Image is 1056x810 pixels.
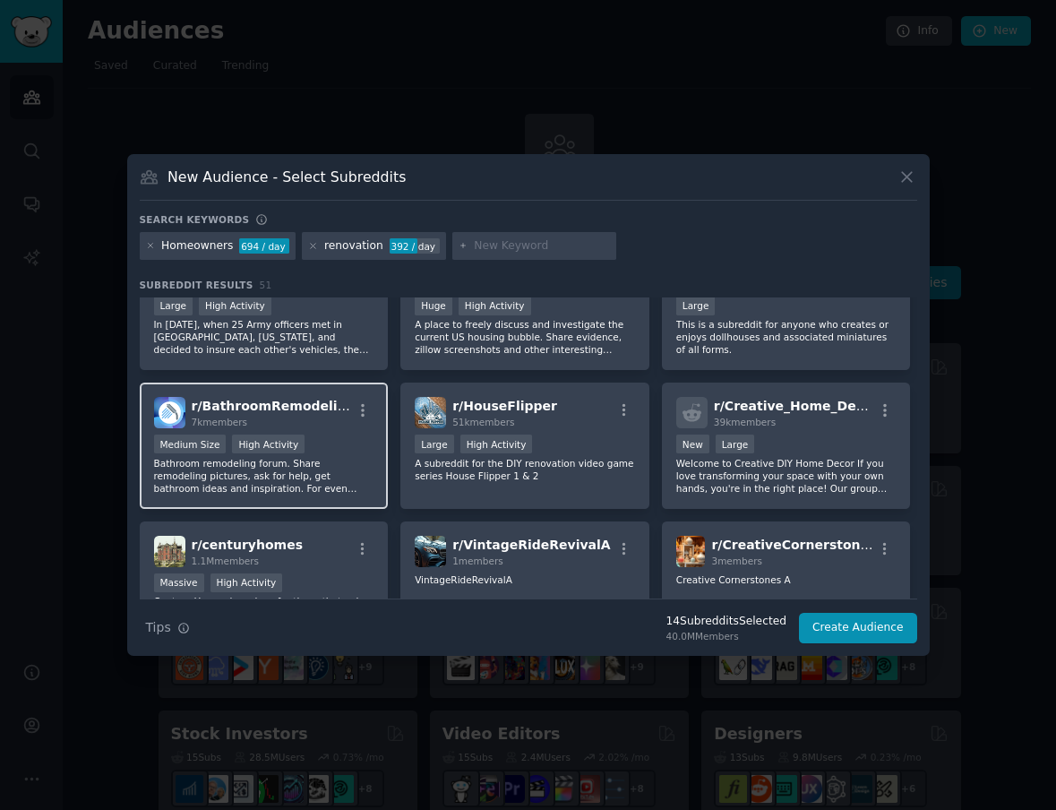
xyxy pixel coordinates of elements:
[140,213,250,226] h3: Search keywords
[154,435,227,453] div: Medium Size
[711,538,886,552] span: r/ CreativeCornerstonesA
[146,618,171,637] span: Tips
[140,279,253,291] span: Subreddit Results
[415,536,446,567] img: VintageRideRevivalA
[799,613,917,643] button: Create Audience
[714,417,776,427] span: 39k members
[192,399,356,413] span: r/ BathroomRemodeling
[210,573,283,592] div: High Activity
[452,538,611,552] span: r/ VintageRideRevivalA
[666,630,786,642] div: 40.0M Members
[676,318,897,356] p: This is a subreddit for anyone who creates or enjoys dollhouses and associated miniatures of all ...
[161,238,233,254] div: Homeowners
[239,238,289,254] div: 694 / day
[676,536,706,567] img: CreativeCornerstonesA
[676,297,716,315] div: Large
[676,457,897,495] p: Welcome to Creative DIY Home Decor If you love transforming your space with your own hands, you'r...
[474,238,610,254] input: New Keyword
[154,573,204,592] div: Massive
[666,614,786,630] div: 14 Subreddit s Selected
[154,297,193,315] div: Large
[452,399,557,413] span: r/ HouseFlipper
[140,612,196,643] button: Tips
[714,399,879,413] span: r/ Creative_Home_Decor
[452,556,503,566] span: 1 members
[192,538,303,552] span: r/ centuryhomes
[415,318,635,356] p: A place to freely discuss and investigate the current US housing bubble. Share evidence, zillow s...
[676,435,709,453] div: New
[711,556,762,566] span: 3 members
[232,435,305,453] div: High Activity
[154,536,185,567] img: centuryhomes
[154,397,185,428] img: BathroomRemodeling
[415,457,635,482] p: A subreddit for the DIY renovation video game series House Flipper 1 & 2
[415,397,446,428] img: HouseFlipper
[676,573,897,586] p: Creative Cornerstones A
[415,435,454,453] div: Large
[199,297,271,315] div: High Activity
[192,417,248,427] span: 7k members
[154,318,374,356] p: In [DATE], when 25 Army officers met in [GEOGRAPHIC_DATA], [US_STATE], and decided to insure each...
[459,297,531,315] div: High Activity
[716,435,755,453] div: Large
[324,238,383,254] div: renovation
[154,595,374,633] p: Century Homes is a place for those that enjoy homes that have reached or exceeded 100 years of ag...
[415,297,452,315] div: Huge
[167,168,406,186] h3: New Audience - Select Subreddits
[460,435,533,453] div: High Activity
[192,556,260,566] span: 1.1M members
[415,573,635,586] p: VintageRideRevivalA
[260,280,272,290] span: 51
[452,417,514,427] span: 51k members
[154,457,374,495] p: Bathroom remodeling forum. Share remodeling pictures, ask for help, get bathroom ideas and inspir...
[390,238,440,254] div: 392 / day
